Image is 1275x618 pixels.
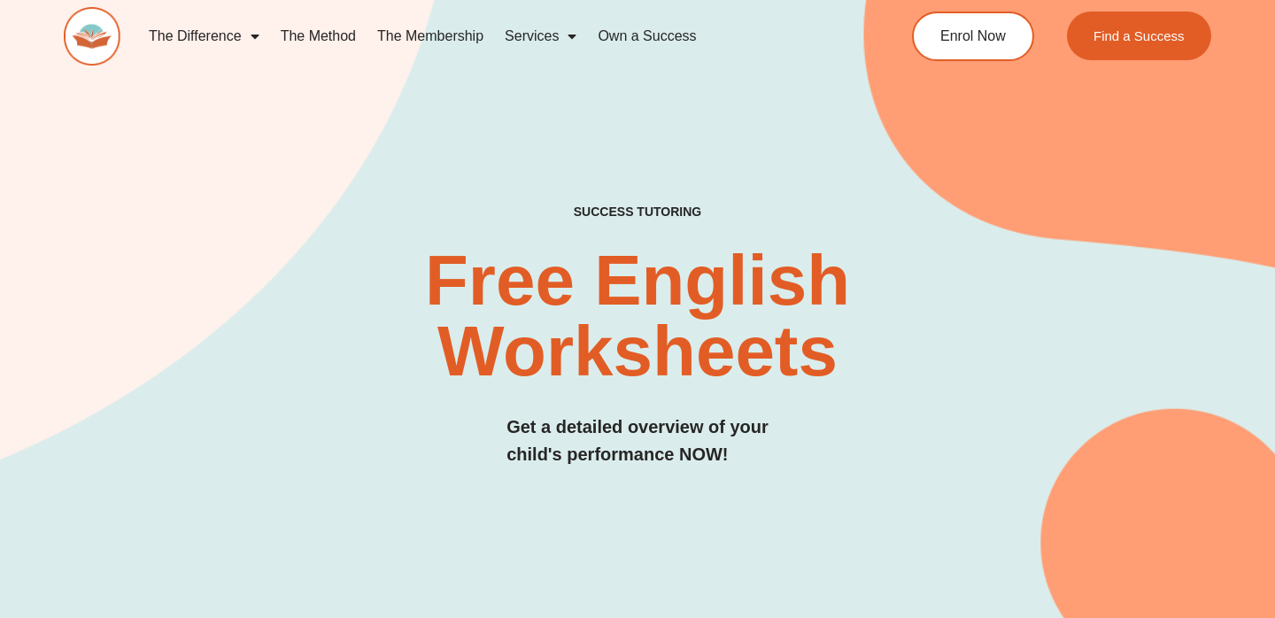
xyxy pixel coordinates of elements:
[138,16,270,57] a: The Difference
[587,16,707,57] a: Own a Success
[259,245,1016,387] h2: Free English Worksheets​
[1093,29,1185,42] span: Find a Success
[940,29,1006,43] span: Enrol Now
[467,205,807,220] h4: SUCCESS TUTORING​
[912,12,1034,61] a: Enrol Now
[367,16,494,57] a: The Membership
[1067,12,1211,60] a: Find a Success
[270,16,367,57] a: The Method
[138,16,846,57] nav: Menu
[494,16,587,57] a: Services
[1186,533,1275,618] iframe: Chat Widget
[506,413,769,468] h3: Get a detailed overview of your child's performance NOW!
